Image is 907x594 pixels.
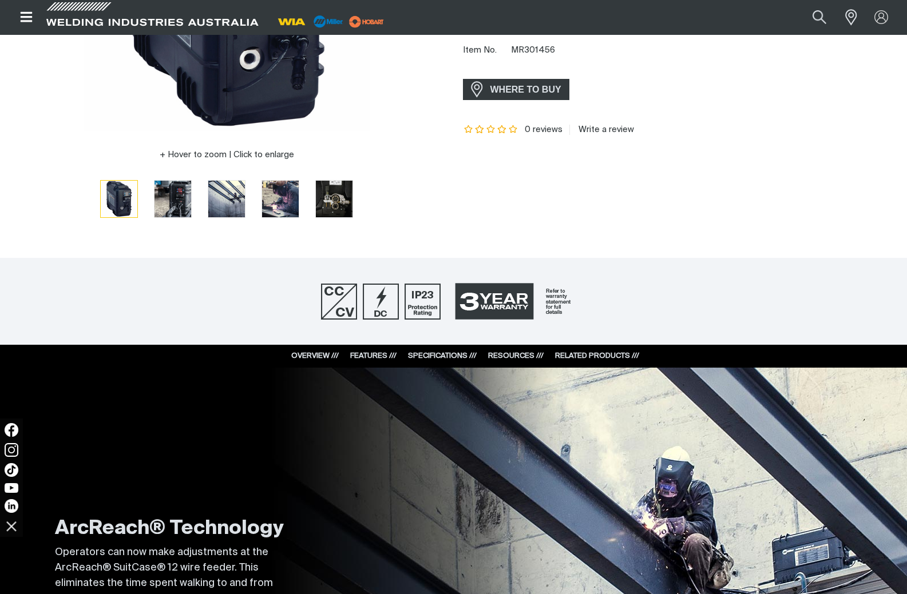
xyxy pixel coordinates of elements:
span: 0 reviews [525,125,563,134]
a: SPECIFICATIONS /// [408,352,477,360]
img: DC [363,284,399,320]
input: Product name or item number... [786,5,839,30]
img: Instagram [5,443,18,457]
a: miller [346,17,387,26]
button: Search products [800,5,839,30]
a: RELATED PRODUCTS /// [555,352,639,360]
a: Write a review [569,125,634,135]
a: 3 Year Warranty [446,278,586,325]
img: Facebook [5,423,18,437]
img: ArcReach SuitCase 12 [262,181,299,217]
img: YouTube [5,483,18,493]
button: Go to slide 1 [100,180,138,218]
button: Go to slide 2 [154,180,192,218]
img: ArcReach SuitCase 12 [101,181,137,217]
strong: ArcReach® Technology [55,519,284,539]
span: Item No. [463,44,509,57]
img: CC/CV [321,284,357,320]
button: Hover to zoom | Click to enlarge [153,148,301,162]
span: Rating: {0} [463,126,519,134]
a: FEATURES /// [350,352,397,360]
img: IP23 Protection Rating [405,284,441,320]
img: ArcReach SuitCase 12 [155,181,191,217]
img: miller [346,13,387,30]
img: ArcReach SuitCase 12 [208,181,245,217]
span: MR301456 [511,46,555,54]
a: RESOURCES /// [488,352,544,360]
button: Go to slide 3 [208,180,245,218]
img: hide socials [2,516,21,536]
a: WHERE TO BUY [463,79,570,100]
a: OVERVIEW /// [291,352,339,360]
img: LinkedIn [5,499,18,513]
img: TikTok [5,463,18,477]
button: Go to slide 4 [262,180,299,218]
img: ArcReach SuitCase 12 [316,181,352,217]
span: WHERE TO BUY [483,81,569,99]
button: Go to slide 5 [315,180,353,218]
